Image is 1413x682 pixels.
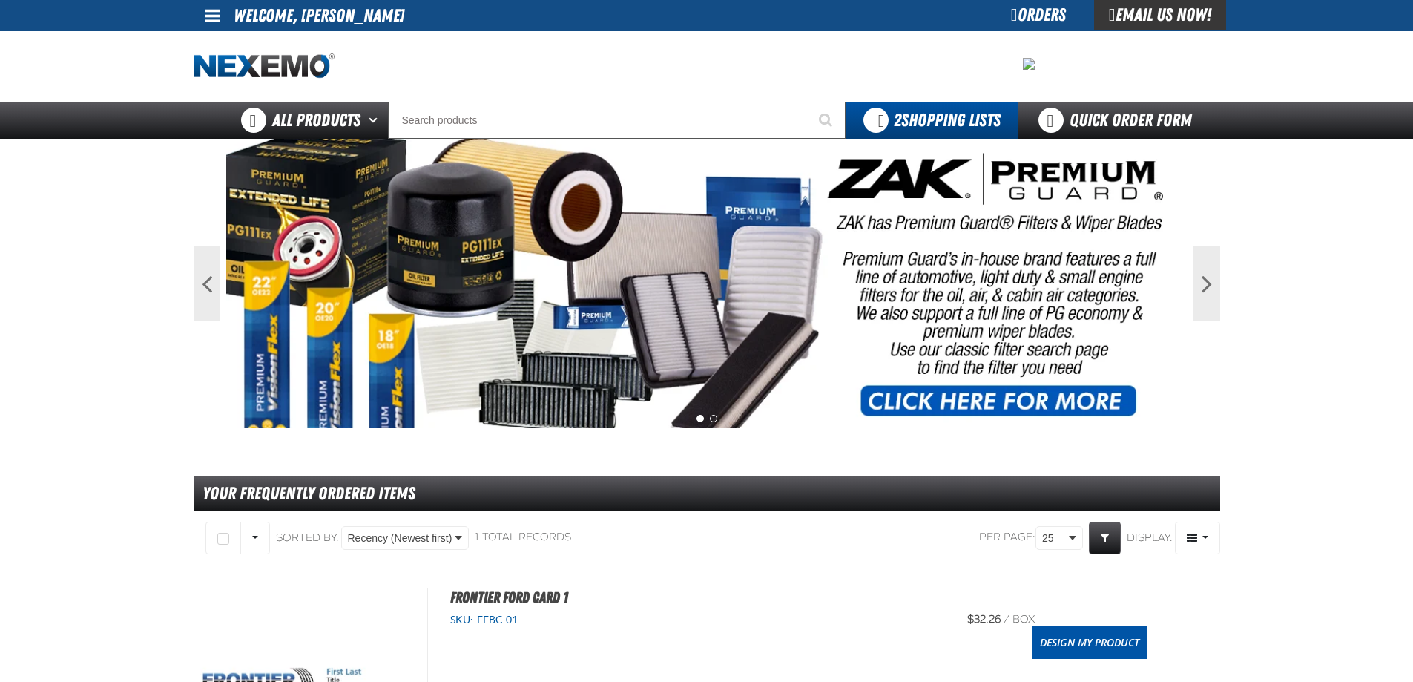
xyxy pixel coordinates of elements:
[1176,522,1219,554] span: Product Grid Views Toolbar
[473,614,518,626] span: FFBC-01
[450,613,940,627] div: SKU:
[1012,613,1035,626] span: box
[1004,613,1009,626] span: /
[808,102,846,139] button: Start Searching
[979,531,1035,545] span: Per page:
[1032,626,1147,659] a: Design My Product
[194,53,335,79] img: Nexemo logo
[1023,58,1035,70] img: a16c09d2614d0dd13c7523e6b8547ec9.png
[696,415,704,422] button: 1 of 2
[1042,531,1066,546] span: 25
[276,531,339,543] span: Sorted By:
[710,415,717,422] button: 2 of 2
[348,531,452,546] span: Recency (Newest first)
[194,246,220,321] button: Previous
[363,102,388,139] button: Open All Products pages
[194,476,1220,511] div: Your Frequently Ordered Items
[388,102,846,139] input: Search
[894,110,1001,131] span: Shopping Lists
[475,531,571,545] div: 1 total records
[240,522,270,554] button: Rows selection options
[272,107,360,134] span: All Products
[1018,102,1219,139] a: Quick Order Form
[450,588,568,606] a: Frontier Ford Card 1
[1127,531,1173,543] span: Display:
[1193,246,1220,321] button: Next
[1089,522,1121,554] a: Expand or Collapse Grid Filters
[1175,522,1220,554] button: Product Grid Views Toolbar
[846,102,1018,139] button: You have 2 Shopping Lists. Open to view details
[894,110,901,131] strong: 2
[967,613,1001,626] span: $32.26
[226,139,1188,428] img: PG Filters & Wipers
